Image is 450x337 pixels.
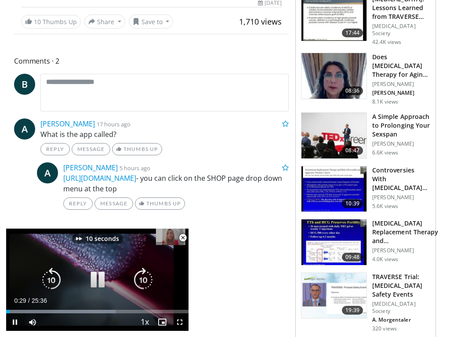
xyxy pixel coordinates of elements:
a: Message [72,143,110,155]
a: 19:39 TRAVERSE Trial: [MEDICAL_DATA] Safety Events [MEDICAL_DATA] Society A. Morgentaler 320 views [301,272,430,332]
a: 08:36 Does [MEDICAL_DATA] Therapy for Aging Men Really Work? Review of 43 St… [PERSON_NAME] [PERS... [301,53,430,105]
span: Comments 2 [14,55,289,67]
p: [MEDICAL_DATA] Society [372,23,430,37]
a: 08:47 A Simple Approach to Prolonging Your Sexspan [PERSON_NAME] 6.6K views [301,112,430,159]
a: Thumbs Up [135,197,185,210]
h3: TRAVERSE Trial: [MEDICAL_DATA] Safety Events [372,272,430,299]
span: 09:48 [342,253,363,262]
p: 42.4K views [372,39,401,46]
small: 5 hours ago [120,164,150,172]
a: A [37,162,58,183]
a: B [14,74,35,95]
span: 08:36 [342,86,363,95]
p: - you can click on the SHOP page drop down menu at the top [63,173,289,194]
p: What is the app called? [40,129,289,140]
p: [PERSON_NAME] [372,140,430,147]
a: 10:39 Controversies With [MEDICAL_DATA] Replacement Therapy and [MEDICAL_DATA] Can… [PERSON_NAME]... [301,166,430,212]
span: / [28,297,30,304]
img: 4d4bce34-7cbb-4531-8d0c-5308a71d9d6c.150x105_q85_crop-smart_upscale.jpg [301,53,367,99]
img: 418933e4-fe1c-4c2e-be56-3ce3ec8efa3b.150x105_q85_crop-smart_upscale.jpg [301,166,367,212]
small: 17 hours ago [97,120,131,128]
span: 10:39 [342,199,363,208]
h3: [MEDICAL_DATA] Replacement Therapy and [DEMOGRAPHIC_DATA] Fertility [372,219,441,245]
button: Mute [24,313,41,331]
img: 58e29ddd-d015-4cd9-bf96-f28e303b730c.150x105_q85_crop-smart_upscale.jpg [301,219,367,265]
p: 6.6K views [372,149,398,156]
p: 320 views [372,325,397,332]
video-js: Video Player [6,229,189,331]
button: Save to [129,14,174,29]
p: [MEDICAL_DATA] Society [372,301,430,315]
a: Reply [40,143,70,155]
button: Playback Rate [136,313,153,331]
p: [PERSON_NAME] [372,81,430,88]
span: 25:36 [32,297,47,304]
a: [PERSON_NAME] [40,119,95,129]
span: 17:44 [342,29,363,37]
span: 19:39 [342,306,363,315]
a: [URL][DOMAIN_NAME] [63,173,136,183]
a: [PERSON_NAME] [63,163,118,172]
span: 10 [34,18,41,26]
div: Progress Bar [6,310,189,313]
p: 8.1K views [372,98,398,105]
span: 1,710 views [239,16,282,27]
p: 5.6K views [372,203,398,210]
a: A [14,118,35,140]
a: 10 Thumbs Up [21,15,81,29]
a: Message [94,197,133,210]
button: Share [84,14,125,29]
h3: Controversies With [MEDICAL_DATA] Replacement Therapy and [MEDICAL_DATA] Can… [372,166,430,192]
p: 4.0K views [372,256,398,263]
p: 10 seconds [86,236,119,242]
h3: A Simple Approach to Prolonging Your Sexspan [372,112,430,139]
button: Fullscreen [171,313,189,331]
button: Close [174,229,192,247]
p: [PERSON_NAME] [372,247,441,254]
p: [PERSON_NAME] [372,90,430,97]
button: Enable picture-in-picture mode [153,313,171,331]
img: 9812f22f-d817-4923-ae6c-a42f6b8f1c21.png.150x105_q85_crop-smart_upscale.png [301,273,367,319]
a: 09:48 [MEDICAL_DATA] Replacement Therapy and [DEMOGRAPHIC_DATA] Fertility [PERSON_NAME] 4.0K views [301,219,430,265]
span: 08:47 [342,146,363,155]
span: 0:29 [14,297,26,304]
a: Reply [63,197,93,210]
img: c4bd4661-e278-4c34-863c-57c104f39734.150x105_q85_crop-smart_upscale.jpg [301,113,367,158]
button: Pause [6,313,24,331]
p: [PERSON_NAME] [372,194,430,201]
h3: Does [MEDICAL_DATA] Therapy for Aging Men Really Work? Review of 43 St… [372,53,430,79]
a: Thumbs Up [112,143,162,155]
p: A. Morgentaler [372,316,430,323]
